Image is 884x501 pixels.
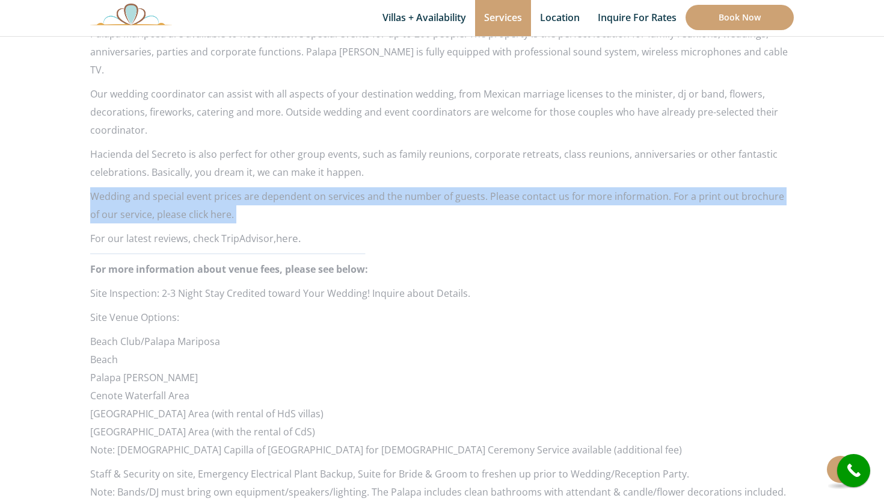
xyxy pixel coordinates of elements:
a: here. [276,231,301,245]
img: page2image40260096 [90,254,366,254]
a: call [837,454,870,487]
img: Awesome Logo [90,3,172,25]
li: Cenote Waterfall Area [90,387,794,405]
li: Palapa [PERSON_NAME] [90,369,794,387]
li: Beach Club/Palapa Mariposa [90,332,794,350]
p: Hacienda del Secreto is also perfect for other group events, such as family reunions, corporate r... [90,145,794,181]
p: Site Venue Options: [90,308,794,326]
p: Our wedding coordinator can assist with all aspects of your destination wedding, from Mexican mar... [90,85,794,139]
li: Beach [90,350,794,369]
p: Wedding and special event prices are dependent on services and the number of guests. Please conta... [90,187,794,223]
p: Note: [DEMOGRAPHIC_DATA] Capilla of [GEOGRAPHIC_DATA] for [DEMOGRAPHIC_DATA] Ceremony Service ava... [90,441,794,459]
a: Book Now [686,5,794,30]
strong: For more information about venue fees, please see below: [90,263,368,276]
li: [GEOGRAPHIC_DATA] Area (with rental of HdS villas) [90,405,794,423]
p: For our latest reviews, check TripAdvisor, [90,229,794,247]
li: [GEOGRAPHIC_DATA] Area (with the rental of CdS) [90,423,794,441]
i: call [840,457,867,484]
p: Site Inspection: 2-3 Night Stay Credited toward Your Wedding! Inquire about Details. [90,284,794,302]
